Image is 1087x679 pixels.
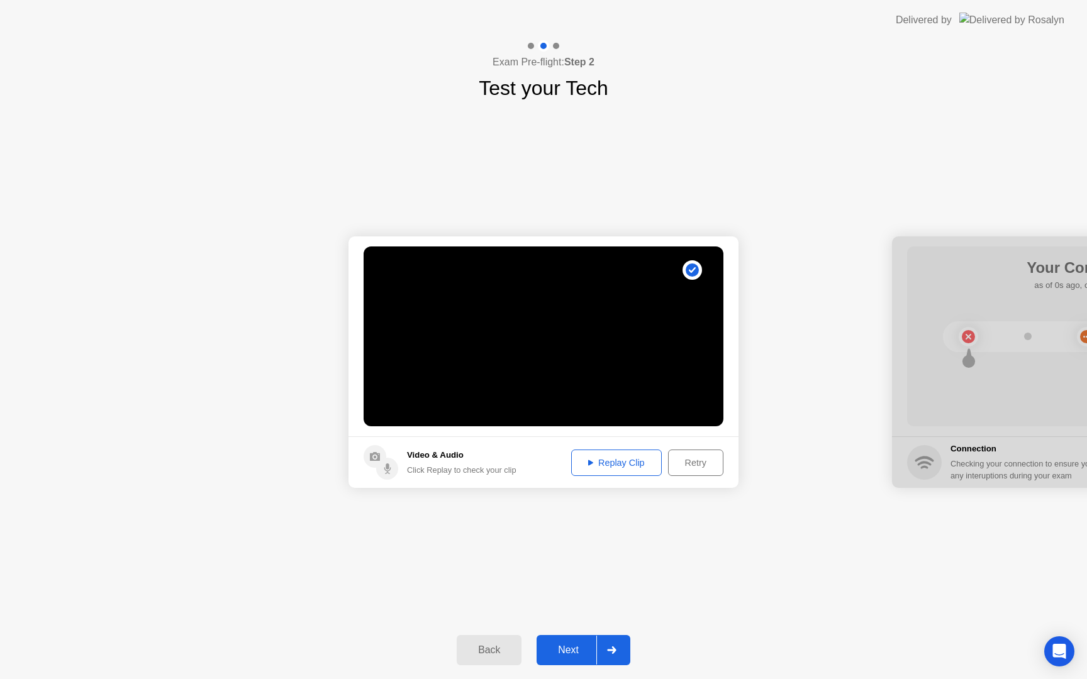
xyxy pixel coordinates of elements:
[1044,636,1074,666] div: Open Intercom Messenger
[540,644,596,656] div: Next
[672,458,719,468] div: Retry
[668,450,723,476] button: Retry
[959,13,1064,27] img: Delivered by Rosalyn
[460,644,518,656] div: Back
[457,635,521,665] button: Back
[537,635,630,665] button: Next
[576,458,657,468] div: Replay Clip
[564,57,594,67] b: Step 2
[407,449,516,461] h5: Video & Audio
[493,55,594,70] h4: Exam Pre-flight:
[571,450,662,476] button: Replay Clip
[896,13,952,28] div: Delivered by
[479,73,608,103] h1: Test your Tech
[407,464,516,476] div: Click Replay to check your clip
